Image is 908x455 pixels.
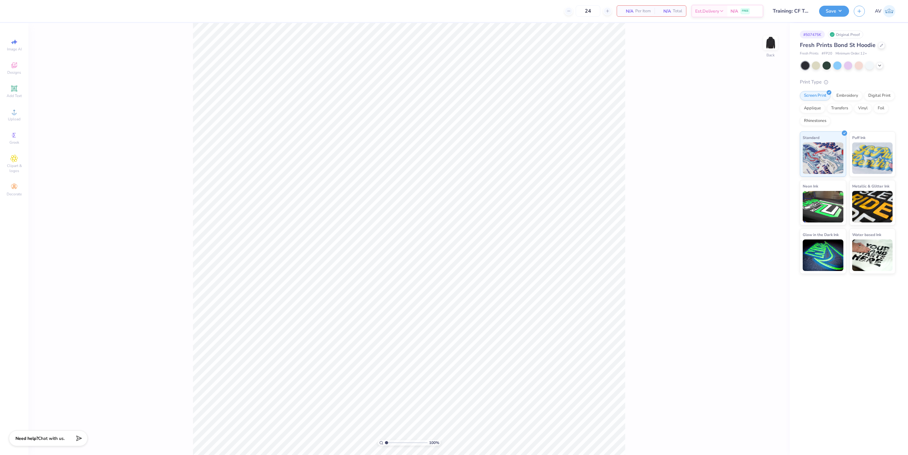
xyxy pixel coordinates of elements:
[800,51,818,56] span: Fresh Prints
[852,183,889,189] span: Metallic & Glitter Ink
[800,116,830,126] div: Rhinestones
[835,51,867,56] span: Minimum Order: 12 +
[766,52,775,58] div: Back
[852,231,881,238] span: Water based Ink
[822,51,832,56] span: # FP20
[576,5,600,17] input: – –
[803,239,843,271] img: Glow in the Dark Ink
[852,191,893,222] img: Metallic & Glitter Ink
[874,104,888,113] div: Foil
[852,239,893,271] img: Water based Ink
[800,91,830,101] div: Screen Print
[742,9,748,13] span: FREE
[7,93,22,98] span: Add Text
[8,117,20,122] span: Upload
[827,104,852,113] div: Transfers
[673,8,682,14] span: Total
[875,5,895,17] a: AV
[800,78,895,86] div: Print Type
[9,140,19,145] span: Greek
[7,47,22,52] span: Image AI
[38,435,65,441] span: Chat with us.
[803,183,818,189] span: Neon Ink
[730,8,738,14] span: N/A
[803,134,819,141] span: Standard
[803,231,839,238] span: Glow in the Dark Ink
[695,8,719,14] span: Est. Delivery
[832,91,862,101] div: Embroidery
[764,37,777,49] img: Back
[875,8,882,15] span: AV
[635,8,651,14] span: Per Item
[7,192,22,197] span: Decorate
[819,6,849,17] button: Save
[7,70,21,75] span: Designs
[854,104,872,113] div: Vinyl
[800,31,825,38] div: # 507475K
[852,134,865,141] span: Puff Ink
[864,91,895,101] div: Digital Print
[852,142,893,174] img: Puff Ink
[828,31,863,38] div: Original Proof
[15,435,38,441] strong: Need help?
[800,104,825,113] div: Applique
[768,5,814,17] input: Untitled Design
[803,142,843,174] img: Standard
[621,8,633,14] span: N/A
[883,5,895,17] img: Aargy Velasco
[800,41,876,49] span: Fresh Prints Bond St Hoodie
[3,163,25,173] span: Clipart & logos
[658,8,671,14] span: N/A
[803,191,843,222] img: Neon Ink
[429,440,439,446] span: 100 %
